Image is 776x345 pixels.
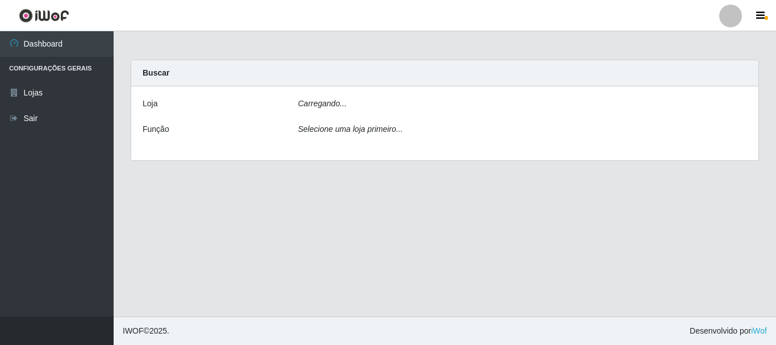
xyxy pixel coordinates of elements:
[690,325,767,337] span: Desenvolvido por
[19,9,69,23] img: CoreUI Logo
[143,123,169,135] label: Função
[143,98,157,110] label: Loja
[123,325,169,337] span: © 2025 .
[298,124,403,134] i: Selecione uma loja primeiro...
[123,326,144,335] span: IWOF
[143,68,169,77] strong: Buscar
[298,99,347,108] i: Carregando...
[751,326,767,335] a: iWof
